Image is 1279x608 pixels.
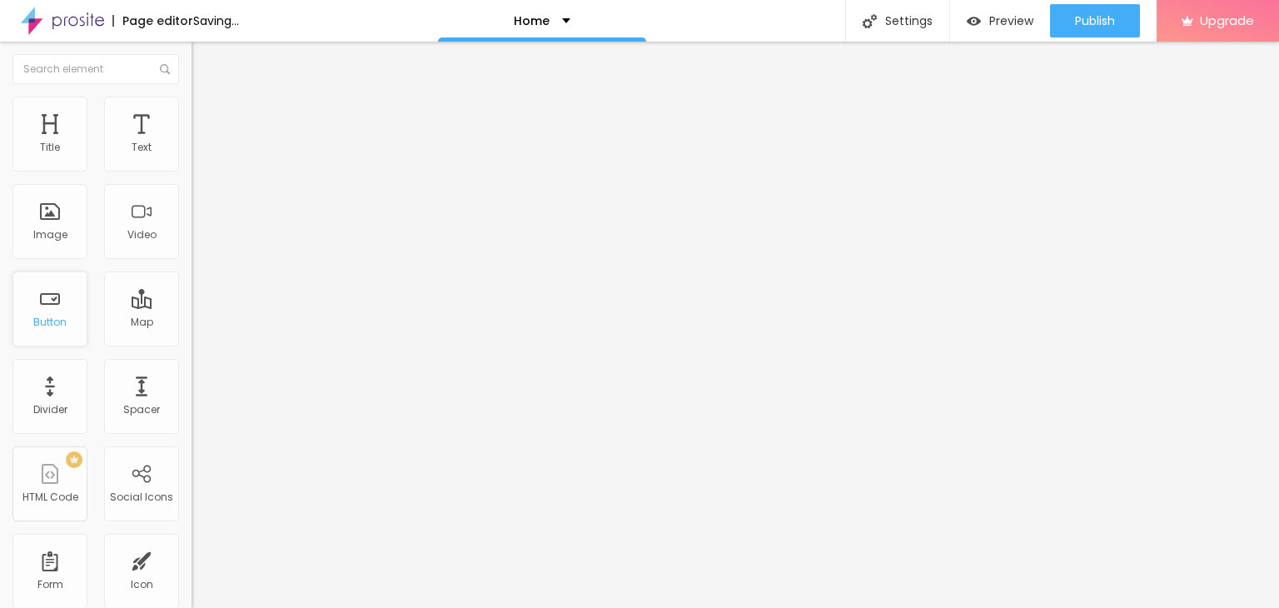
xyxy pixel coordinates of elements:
[131,316,153,328] div: Map
[989,14,1033,27] span: Preview
[514,15,550,27] p: Home
[192,42,1279,608] iframe: Editor
[1200,13,1254,27] span: Upgrade
[33,316,67,328] div: Button
[123,404,160,416] div: Spacer
[110,491,173,503] div: Social Icons
[37,579,63,591] div: Form
[33,229,67,241] div: Image
[112,15,193,27] div: Page editor
[132,142,152,153] div: Text
[40,142,60,153] div: Title
[950,4,1050,37] button: Preview
[863,14,877,28] img: Icone
[12,54,179,84] input: Search element
[967,14,981,28] img: view-1.svg
[127,229,157,241] div: Video
[1075,14,1115,27] span: Publish
[33,404,67,416] div: Divider
[193,15,239,27] div: Saving...
[160,64,170,74] img: Icone
[131,579,153,591] div: Icon
[1050,4,1140,37] button: Publish
[22,491,78,503] div: HTML Code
